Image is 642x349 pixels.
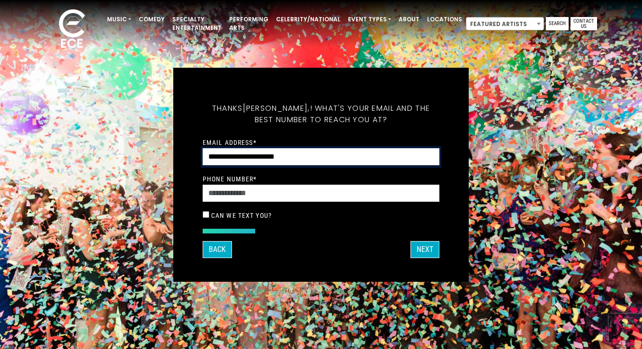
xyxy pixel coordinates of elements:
a: About [395,11,423,27]
img: ece_new_logo_whitev2-1.png [48,7,96,53]
span: Featured Artists [466,17,544,30]
button: Next [410,241,439,258]
a: Event Types [344,11,395,27]
h5: Thanks ! What's your email and the best number to reach you at? [203,91,439,137]
button: Back [203,241,232,258]
a: Specialty Entertainment [169,11,225,36]
a: Locations [423,11,466,27]
a: Music [103,11,135,27]
label: Phone Number [203,175,257,183]
span: [PERSON_NAME], [243,103,310,114]
a: Contact Us [571,17,597,30]
a: Celebrity/National [272,11,344,27]
a: Comedy [135,11,169,27]
label: Email Address [203,138,257,147]
label: Can we text you? [211,211,272,220]
span: Featured Artists [466,18,544,31]
a: Performing Arts [225,11,272,36]
a: Search [546,17,569,30]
